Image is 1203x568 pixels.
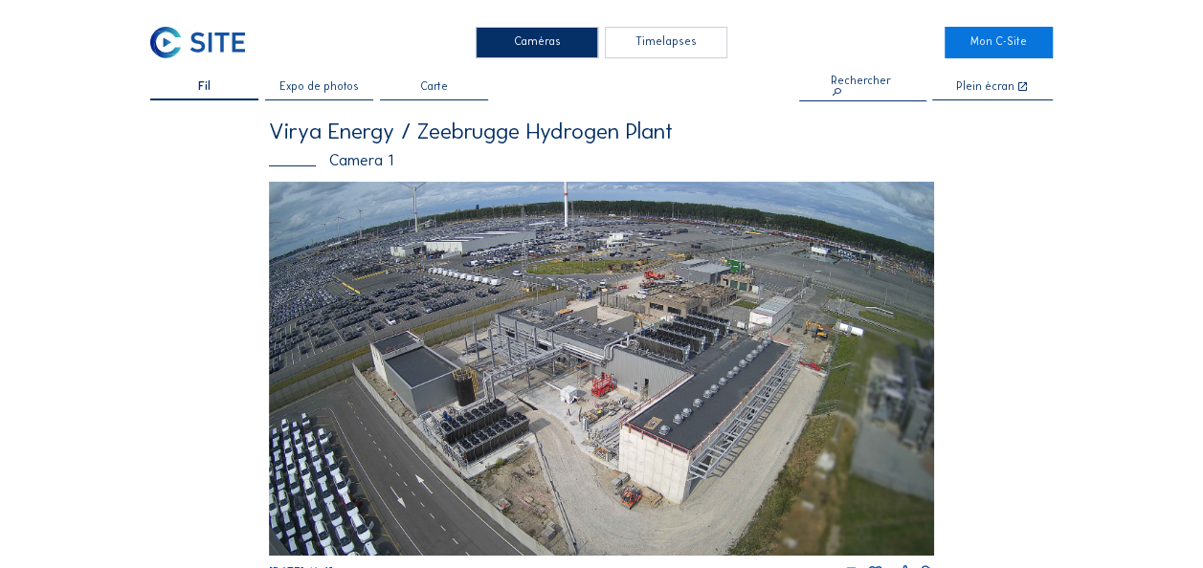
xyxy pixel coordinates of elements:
img: C-SITE Logo [150,27,245,58]
div: Rechercher [831,76,895,98]
span: Fil [198,81,211,93]
img: Image [269,182,934,556]
span: Expo de photos [279,81,359,93]
a: Mon C-Site [945,27,1053,58]
div: Caméras [476,27,598,58]
a: C-SITE Logo [150,27,258,58]
div: Camera 1 [269,153,934,168]
div: Timelapses [605,27,727,58]
span: Carte [420,81,448,93]
div: Plein écran [956,81,1014,94]
div: Virya Energy / Zeebrugge Hydrogen Plant [269,120,934,142]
